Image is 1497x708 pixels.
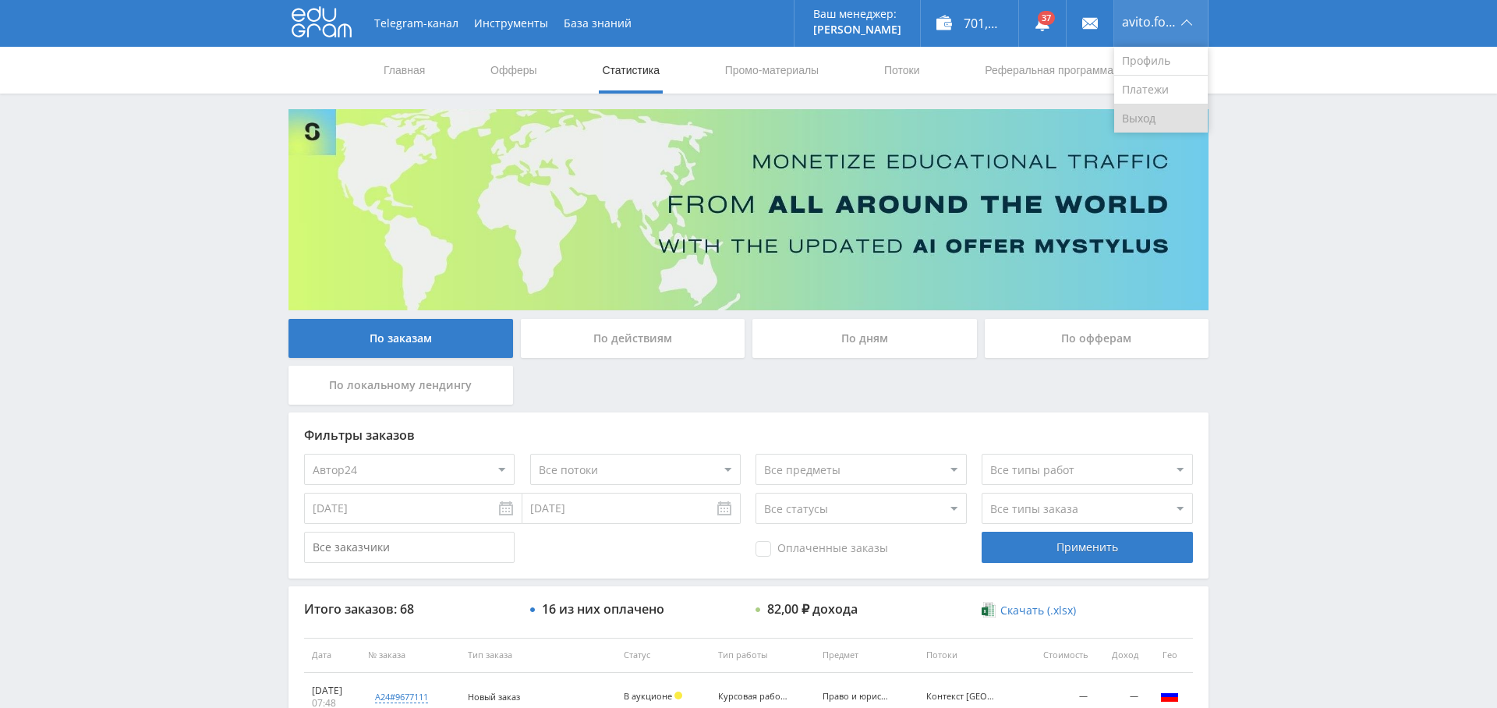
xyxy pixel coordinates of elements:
th: № заказа [360,638,460,673]
a: Офферы [489,47,539,94]
p: [PERSON_NAME] [813,23,901,36]
a: Профиль [1114,47,1208,76]
a: Потоки [883,47,922,94]
a: Промо-материалы [724,47,820,94]
img: Banner [288,109,1209,310]
th: Предмет [815,638,918,673]
th: Доход [1095,638,1147,673]
span: Скачать (.xlsx) [1000,604,1076,617]
span: В аукционе [624,690,672,702]
a: Главная [382,47,426,94]
span: Холд [674,692,682,699]
div: По заказам [288,319,513,358]
p: Ваш менеджер: [813,8,901,20]
div: По локальному лендингу [288,366,513,405]
div: Применить [982,532,1192,563]
div: 16 из них оплачено [542,602,664,616]
div: [DATE] [312,685,352,697]
div: Курсовая работа [718,692,788,702]
span: Новый заказ [468,691,520,703]
th: Тип работы [710,638,814,673]
div: Итого заказов: 68 [304,602,515,616]
div: Право и юриспруденция [823,692,893,702]
div: Контекст new лендинг [926,692,996,702]
div: 82,00 ₽ дохода [767,602,858,616]
th: Статус [616,638,710,673]
div: По действиям [521,319,745,358]
img: rus.png [1160,686,1179,705]
a: Реферальная программа [983,47,1115,94]
input: Все заказчики [304,532,515,563]
a: Скачать (.xlsx) [982,603,1075,618]
div: По дням [752,319,977,358]
a: Выход [1114,104,1208,133]
a: Статистика [600,47,661,94]
a: Платежи [1114,76,1208,104]
th: Стоимость [1022,638,1095,673]
span: Оплаченные заказы [756,541,888,557]
th: Тип заказа [460,638,616,673]
span: avito.formulatraffica26 [1122,16,1177,28]
th: Потоки [918,638,1022,673]
th: Дата [304,638,360,673]
div: a24#9677111 [375,691,428,703]
img: xlsx [982,602,995,618]
div: По офферам [985,319,1209,358]
div: Фильтры заказов [304,428,1193,442]
th: Гео [1146,638,1193,673]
